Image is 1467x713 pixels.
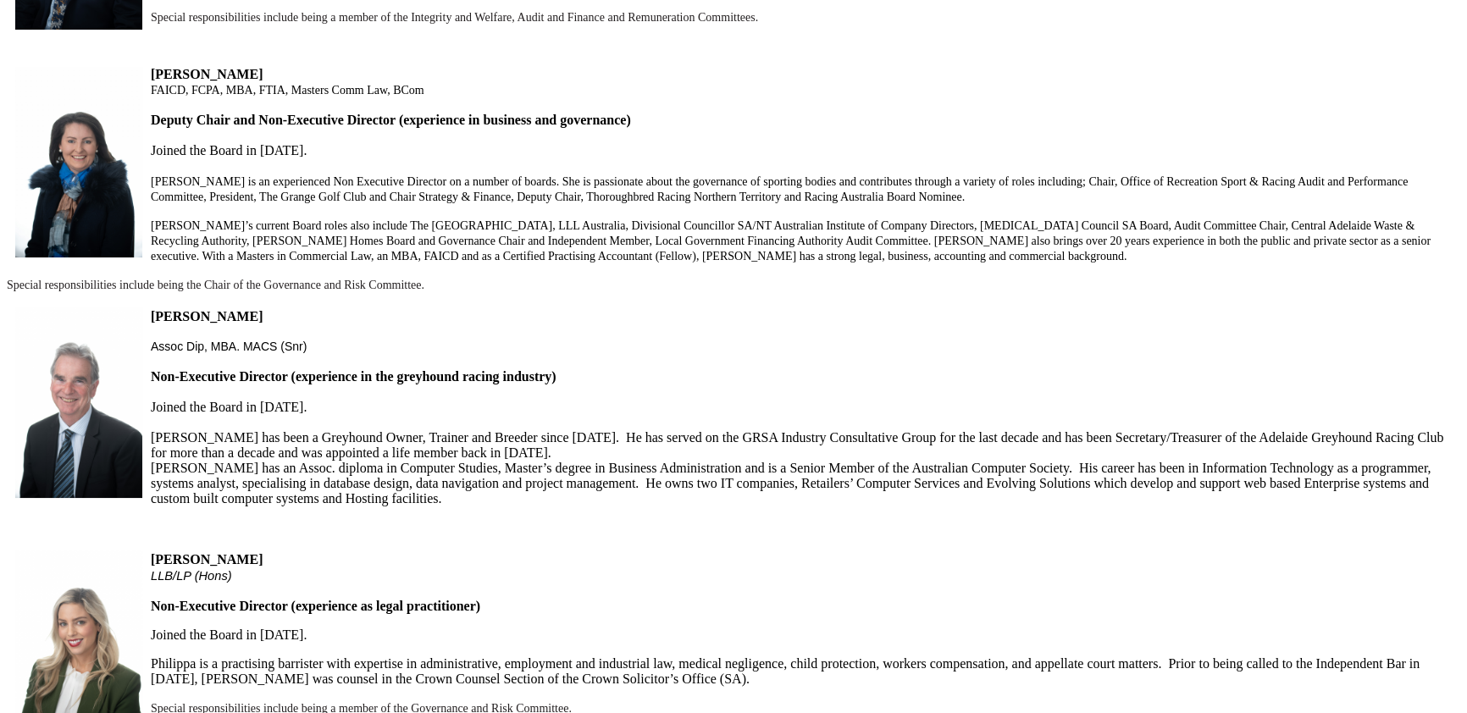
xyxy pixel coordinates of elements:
p: Joined the Board in [DATE]. [7,67,1460,204]
p: Joined the Board in [DATE]. [PERSON_NAME] has been a Greyhound Owner, Trainer and Breeder since [... [7,339,1460,537]
span: Assoc Dip, MBA. MACS (Snr) [151,340,307,353]
p: Philippa is a practising barrister with expertise in administrative, employment and industrial la... [7,656,1460,687]
span: Special responsibilities include being the Chair of the Governance and Risk Committee. [7,279,424,291]
i: LLB/LP (Hons) [151,569,232,583]
strong: Non-Executive Director (experience in the greyhound racing industry) [151,369,556,384]
strong: Non-Executive Director (experience as legal practitioner) [151,599,480,613]
span: [PERSON_NAME]’s current Board roles also include The [GEOGRAPHIC_DATA], LLL Australia, Divisional... [151,219,1431,263]
img: A7404452Print%20-%20Photo%20by%20Jon%20Wah.jpg [15,307,142,498]
b: [PERSON_NAME] [151,309,263,323]
img: A7404500Print%20-%20Photo%20by%20Jon%20Wah.jpg [15,67,142,257]
span: FAICD, FCPA, MBA, FTIA, Masters Comm Law, BCom [151,84,424,97]
span: Special responsibilities include being a member of the Integrity and Welfare, Audit and Finance a... [151,11,758,24]
strong: [PERSON_NAME] [151,552,263,567]
span: [PERSON_NAME] is an experienced Non Executive Director on a number of boards. She is passionate a... [151,175,1408,203]
strong: [PERSON_NAME] [151,67,263,81]
strong: Deputy Chair and Non-Executive Director (experience in business and governance) [151,113,631,127]
p: Joined the Board in [DATE]. [7,627,1460,643]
